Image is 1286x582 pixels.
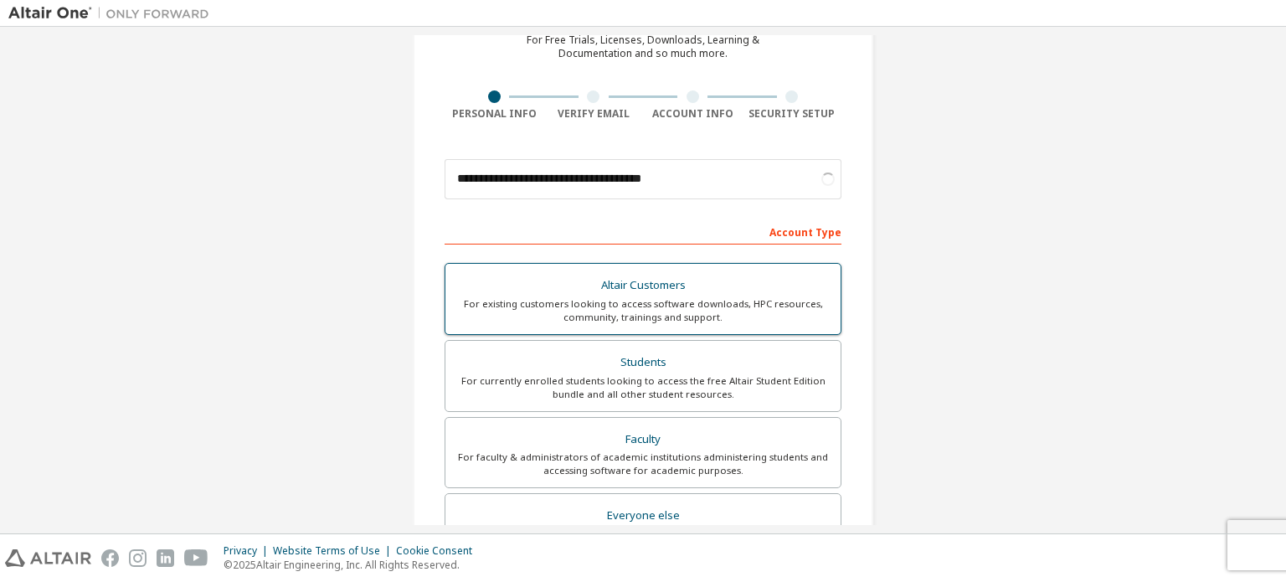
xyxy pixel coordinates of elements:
[455,504,831,528] div: Everyone else
[743,107,842,121] div: Security Setup
[643,107,743,121] div: Account Info
[273,544,396,558] div: Website Terms of Use
[455,297,831,324] div: For existing customers looking to access software downloads, HPC resources, community, trainings ...
[455,428,831,451] div: Faculty
[445,107,544,121] div: Personal Info
[455,351,831,374] div: Students
[455,274,831,297] div: Altair Customers
[544,107,644,121] div: Verify Email
[445,218,841,245] div: Account Type
[5,549,91,567] img: altair_logo.svg
[184,549,208,567] img: youtube.svg
[224,558,482,572] p: © 2025 Altair Engineering, Inc. All Rights Reserved.
[455,374,831,401] div: For currently enrolled students looking to access the free Altair Student Edition bundle and all ...
[224,544,273,558] div: Privacy
[129,549,147,567] img: instagram.svg
[101,549,119,567] img: facebook.svg
[8,5,218,22] img: Altair One
[157,549,174,567] img: linkedin.svg
[527,33,759,60] div: For Free Trials, Licenses, Downloads, Learning & Documentation and so much more.
[396,544,482,558] div: Cookie Consent
[455,451,831,477] div: For faculty & administrators of academic institutions administering students and accessing softwa...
